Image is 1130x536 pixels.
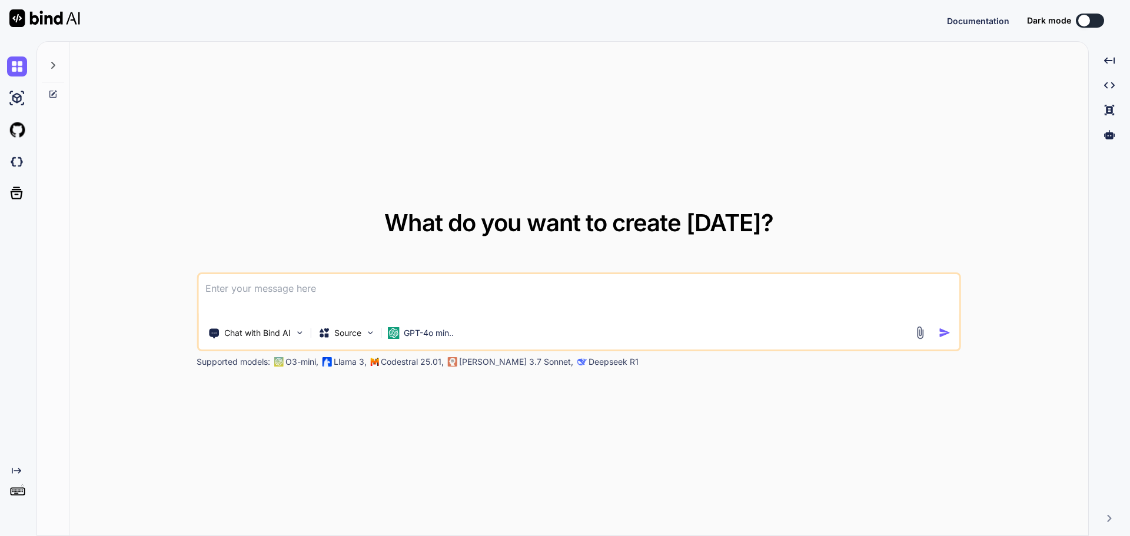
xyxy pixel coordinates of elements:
[577,357,586,367] img: claude
[7,152,27,172] img: darkCloudIdeIcon
[947,15,1009,27] button: Documentation
[7,56,27,76] img: chat
[459,356,573,368] p: [PERSON_NAME] 3.7 Sonnet,
[285,356,318,368] p: O3-mini,
[224,327,291,339] p: Chat with Bind AI
[947,16,1009,26] span: Documentation
[1027,15,1071,26] span: Dark mode
[334,356,367,368] p: Llama 3,
[322,357,331,367] img: Llama2
[447,357,457,367] img: claude
[370,358,378,366] img: Mistral-AI
[913,326,927,339] img: attachment
[365,328,375,338] img: Pick Models
[939,327,951,339] img: icon
[294,328,304,338] img: Pick Tools
[381,356,444,368] p: Codestral 25.01,
[404,327,454,339] p: GPT-4o min..
[384,208,773,237] span: What do you want to create [DATE]?
[387,327,399,339] img: GPT-4o mini
[9,9,80,27] img: Bind AI
[274,357,283,367] img: GPT-4
[334,327,361,339] p: Source
[7,88,27,108] img: ai-studio
[589,356,639,368] p: Deepseek R1
[7,120,27,140] img: githubLight
[197,356,270,368] p: Supported models:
